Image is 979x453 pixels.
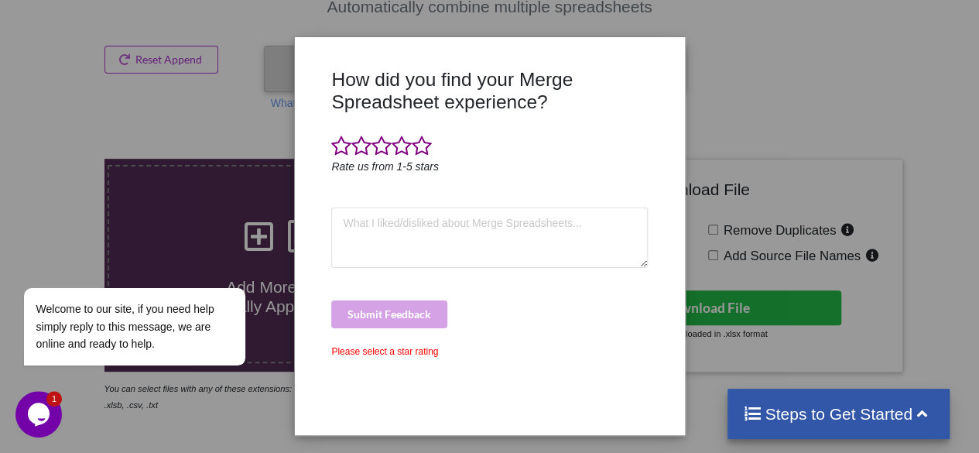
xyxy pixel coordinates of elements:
i: Rate us from 1-5 stars [331,160,439,173]
iframe: chat widget [15,148,294,383]
div: Please select a star rating [331,345,647,359]
span: Welcome to our site, if you need help simply reply to this message, we are online and ready to help. [21,155,199,202]
h4: Steps to Get Started [743,404,934,424]
iframe: chat widget [15,391,65,438]
h3: How did you find your Merge Spreadsheet experience? [331,68,647,114]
